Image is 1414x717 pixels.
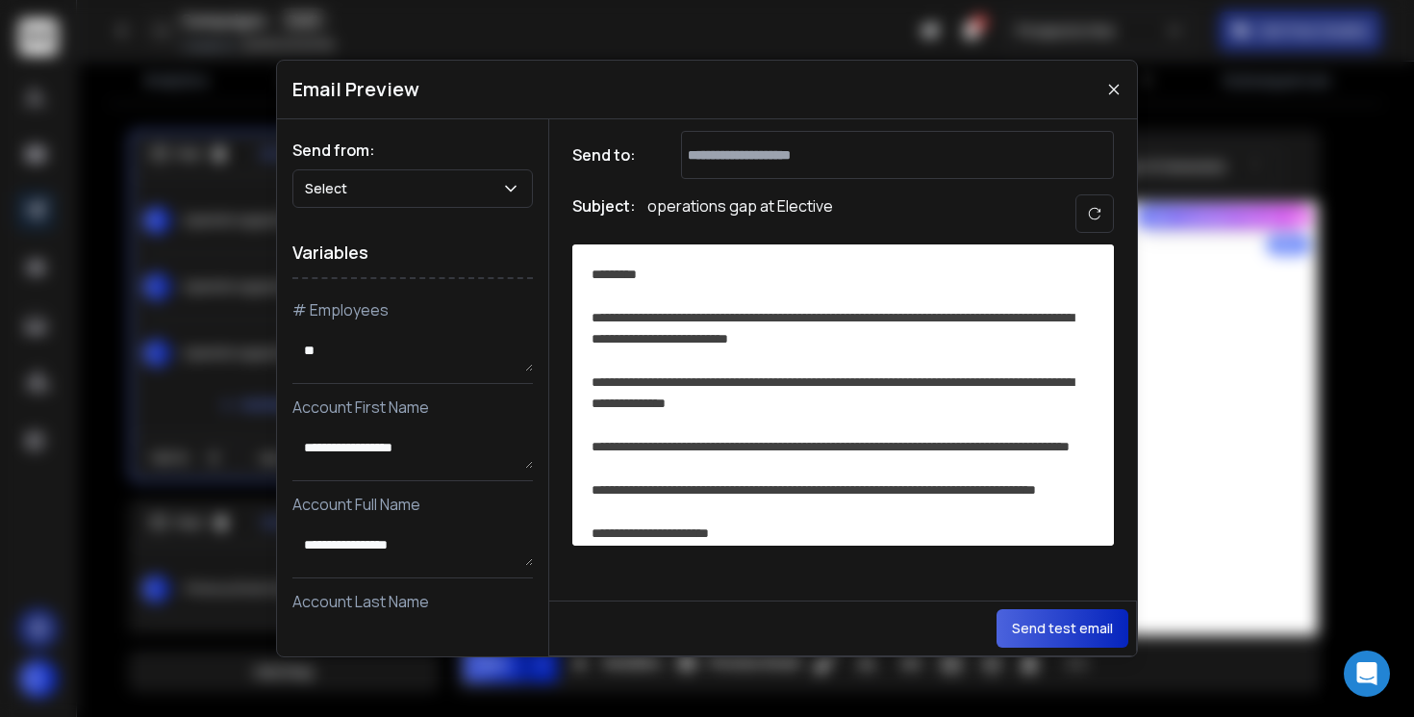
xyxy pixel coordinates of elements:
p: Account Full Name [292,493,533,516]
p: Account Last Name [292,590,533,613]
p: Select [305,179,355,198]
div: Open Intercom Messenger [1344,651,1390,697]
p: # Employees [292,298,533,321]
h1: Email Preview [292,76,419,103]
button: Send test email [997,609,1128,648]
p: Account First Name [292,396,533,419]
h1: Send to: [572,143,649,166]
p: operations gap at Elective [647,194,833,233]
h1: Send from: [292,139,533,162]
h1: Subject: [572,194,636,233]
h1: Variables [292,227,533,279]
